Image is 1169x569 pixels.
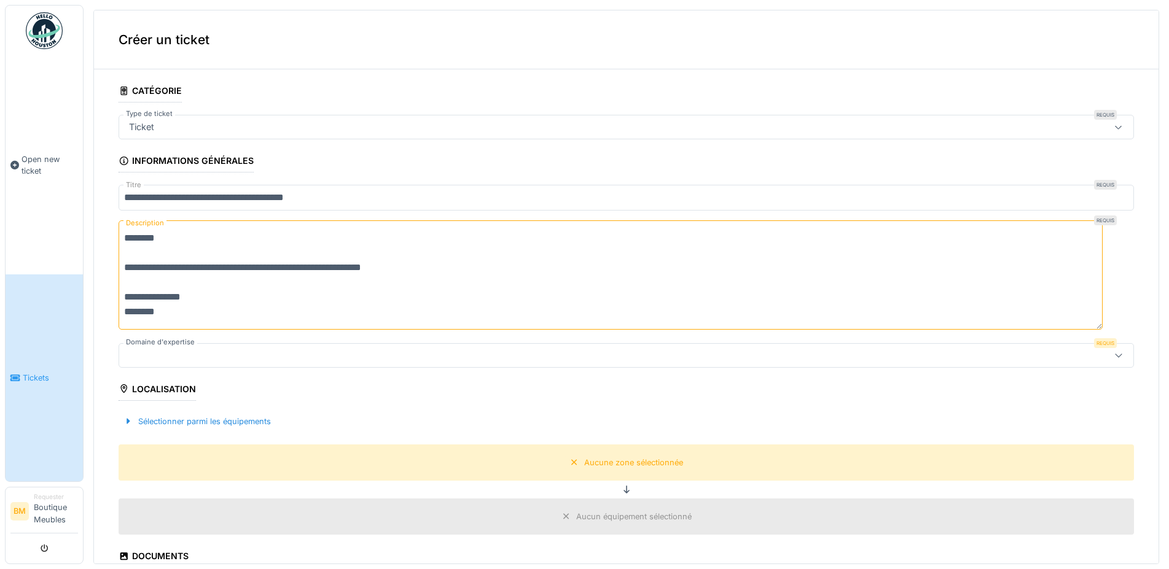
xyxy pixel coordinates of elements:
img: Badge_color-CXgf-gQk.svg [26,12,63,49]
a: Open new ticket [6,56,83,274]
li: BM [10,502,29,521]
a: Tickets [6,274,83,481]
a: BM RequesterBoutique Meubles [10,492,78,533]
span: Open new ticket [22,153,78,177]
span: Tickets [23,372,78,384]
label: Titre [123,180,144,190]
div: Catégorie [119,82,182,103]
div: Requis [1094,110,1117,120]
label: Type de ticket [123,109,175,119]
div: Requis [1094,215,1117,225]
div: Documents [119,547,189,568]
div: Requis [1094,180,1117,190]
div: Sélectionner parmi les équipements [119,413,276,430]
li: Boutique Meubles [34,492,78,530]
label: Domaine d'expertise [123,337,197,347]
label: Description [123,215,166,231]
div: Requis [1094,338,1117,348]
div: Localisation [119,380,196,401]
div: Ticket [124,120,159,134]
div: Requester [34,492,78,501]
div: Informations générales [119,152,254,172]
div: Créer un ticket [94,10,1159,69]
div: Aucun équipement sélectionné [576,511,692,522]
div: Aucune zone sélectionnée [584,457,683,468]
